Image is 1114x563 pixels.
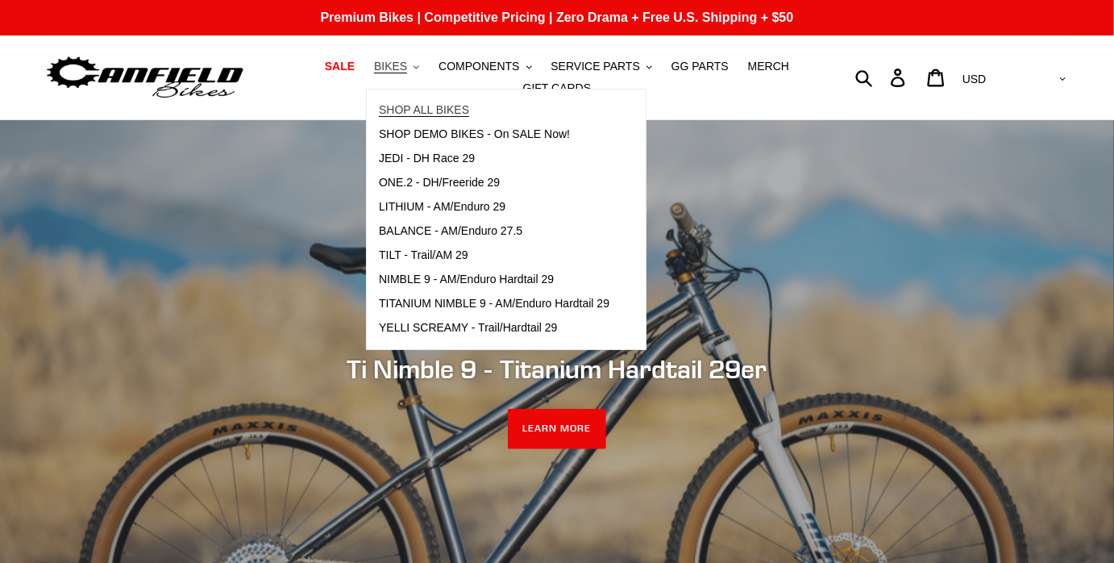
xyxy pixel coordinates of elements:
a: LITHIUM - AM/Enduro 29 [367,195,621,219]
a: YELLI SCREAMY - Trail/Hardtail 29 [367,316,621,340]
span: GIFT CARDS [523,81,592,95]
a: NIMBLE 9 - AM/Enduro Hardtail 29 [367,268,621,292]
button: BIKES [366,56,427,77]
span: SHOP DEMO BIKES - On SALE Now! [379,127,570,141]
span: COMPONENTS [439,60,519,73]
h2: Ti Nimble 9 - Titanium Hardtail 29er [118,354,996,385]
span: SHOP ALL BIKES [379,103,469,117]
span: BALANCE - AM/Enduro 27.5 [379,224,522,238]
span: LITHIUM - AM/Enduro 29 [379,200,505,214]
span: ONE.2 - DH/Freeride 29 [379,176,500,190]
a: SALE [317,56,363,77]
img: Canfield Bikes [44,52,246,103]
a: MERCH [740,56,797,77]
a: TITANIUM NIMBLE 9 - AM/Enduro Hardtail 29 [367,292,621,316]
span: MERCH [748,60,789,73]
span: TILT - Trail/AM 29 [379,248,468,262]
a: ONE.2 - DH/Freeride 29 [367,171,621,195]
a: JEDI - DH Race 29 [367,147,621,171]
span: BIKES [374,60,407,73]
a: BALANCE - AM/Enduro 27.5 [367,219,621,244]
a: TILT - Trail/AM 29 [367,244,621,268]
a: SHOP ALL BIKES [367,98,621,123]
span: TITANIUM NIMBLE 9 - AM/Enduro Hardtail 29 [379,297,609,311]
a: SHOP DEMO BIKES - On SALE Now! [367,123,621,147]
button: COMPONENTS [430,56,539,77]
span: NIMBLE 9 - AM/Enduro Hardtail 29 [379,273,554,286]
a: LEARN MORE [508,409,607,449]
span: SERVICE PARTS [551,60,639,73]
button: SERVICE PARTS [542,56,659,77]
a: GG PARTS [663,56,737,77]
a: GIFT CARDS [515,77,600,99]
span: SALE [325,60,355,73]
span: JEDI - DH Race 29 [379,152,475,165]
span: YELLI SCREAMY - Trail/Hardtail 29 [379,321,558,335]
span: GG PARTS [671,60,729,73]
